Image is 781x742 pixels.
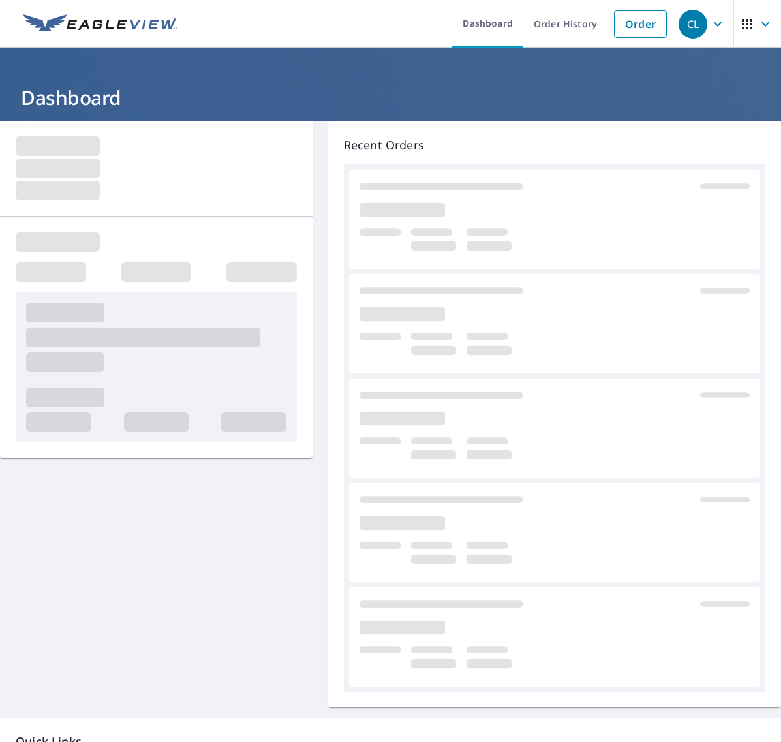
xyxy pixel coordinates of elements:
[344,136,765,154] p: Recent Orders
[23,14,177,34] img: EV Logo
[16,84,765,111] h1: Dashboard
[614,10,667,38] a: Order
[679,10,707,39] div: CL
